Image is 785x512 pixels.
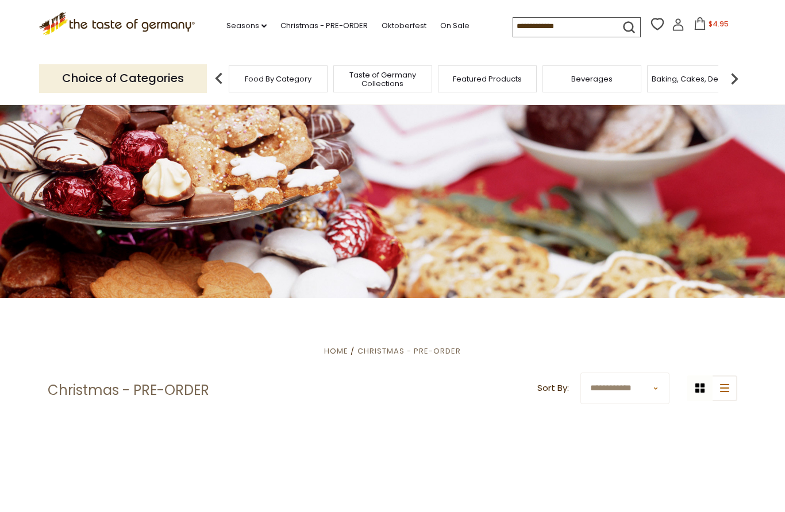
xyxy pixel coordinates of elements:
[226,20,267,32] a: Seasons
[207,67,230,90] img: previous arrow
[440,20,470,32] a: On Sale
[709,19,729,29] span: $4.95
[48,382,209,399] h1: Christmas - PRE-ORDER
[652,75,741,83] a: Baking, Cakes, Desserts
[382,20,426,32] a: Oktoberfest
[723,67,746,90] img: next arrow
[453,75,522,83] a: Featured Products
[245,75,311,83] a: Food By Category
[687,17,736,34] button: $4.95
[537,381,569,395] label: Sort By:
[280,20,368,32] a: Christmas - PRE-ORDER
[324,346,348,356] a: Home
[357,346,461,356] a: Christmas - PRE-ORDER
[571,75,613,83] a: Beverages
[39,64,207,92] p: Choice of Categories
[337,71,429,88] a: Taste of Germany Collections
